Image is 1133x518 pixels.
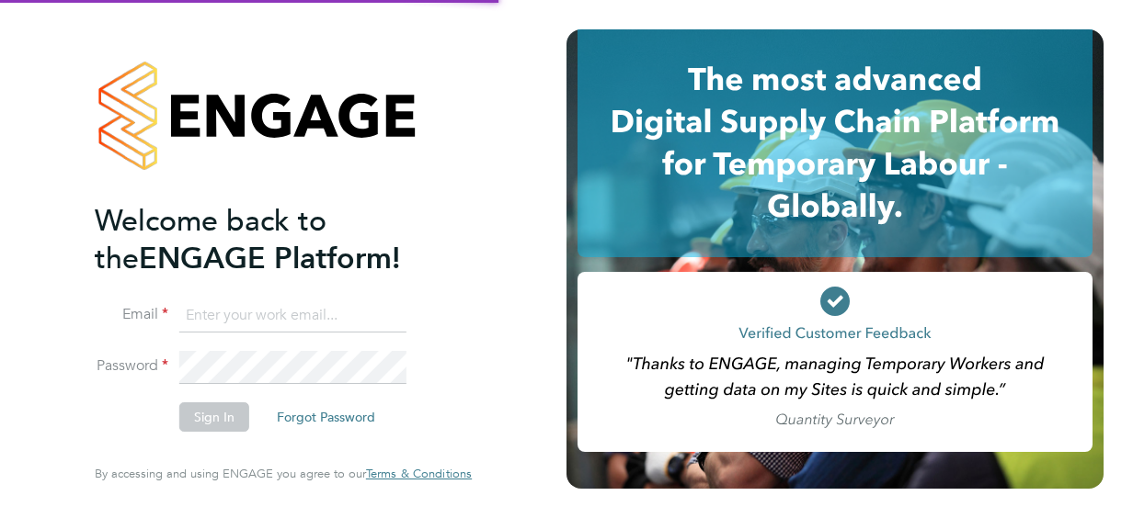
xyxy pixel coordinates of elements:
a: Terms & Conditions [366,467,472,481]
button: Sign In [179,402,249,432]
span: Terms & Conditions [366,466,472,481]
input: Enter your work email... [179,299,406,332]
button: Forgot Password [262,402,390,432]
span: By accessing and using ENGAGE you agree to our [95,466,472,481]
span: Welcome back to the [95,203,326,276]
label: Email [95,305,168,324]
label: Password [95,356,168,376]
h2: ENGAGE Platform! [95,202,453,277]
